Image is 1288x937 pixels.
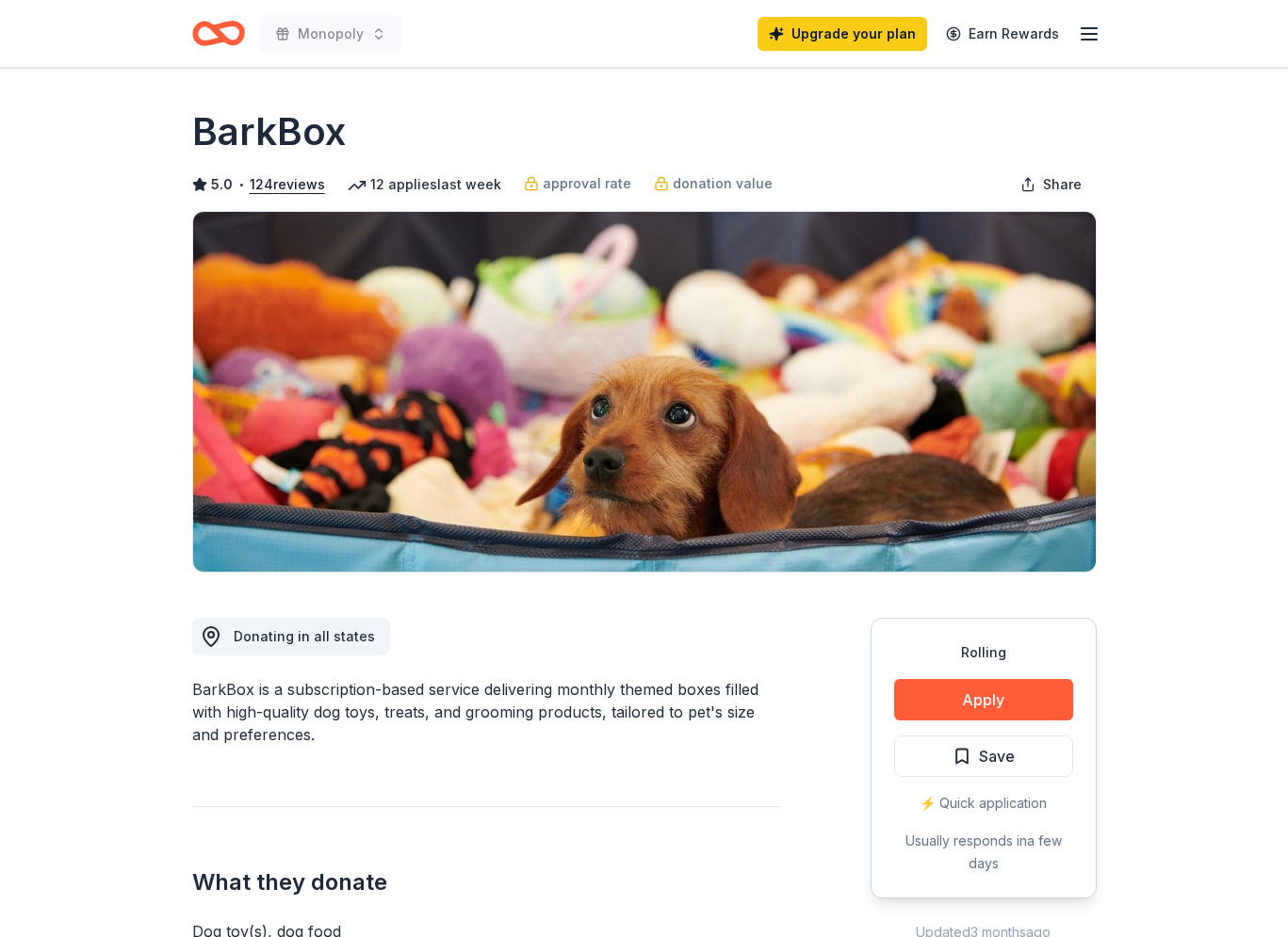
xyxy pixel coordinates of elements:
div: Usually responds in a few days [894,830,1073,875]
button: 124reviews [250,173,325,196]
span: • [237,177,244,192]
h1: BarkBox [192,105,346,158]
button: Monopoly [260,15,401,53]
span: approval rate [543,172,631,195]
div: Rolling [894,641,1073,664]
button: Share [1005,166,1097,203]
a: Earn Rewards [935,17,1070,51]
span: 5.0 [211,173,233,196]
span: Monopoly [298,23,364,45]
span: Save [979,744,1015,768]
button: Apply [894,679,1073,720]
span: Share [1043,173,1082,196]
div: BarkBox is a subscription-based service delivering monthly themed boxes filled with high-quality ... [192,678,780,746]
a: Home [192,11,245,56]
img: Image for BarkBox [193,212,1096,572]
h2: What they donate [192,867,780,897]
div: ⚡️ Quick application [894,792,1073,815]
button: Save [894,735,1073,777]
span: Donating in all states [234,628,375,644]
span: donation value [673,172,773,195]
a: Upgrade your plan [758,17,927,51]
a: approval rate [524,172,631,195]
a: donation value [654,172,773,195]
div: 12 applies last week [348,173,501,196]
